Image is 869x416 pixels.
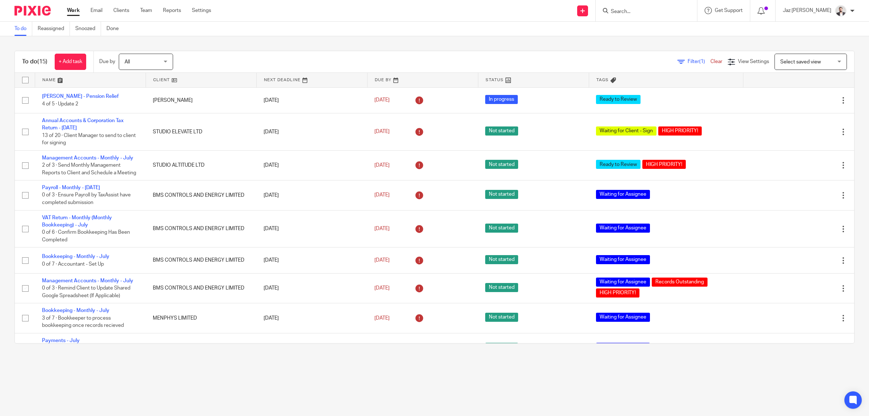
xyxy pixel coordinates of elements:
span: [DATE] [374,98,390,103]
span: 0 of 3 · Remind Client to Update Shared Google Spreadsheet (If Applicable) [42,286,130,298]
h1: To do [22,58,47,66]
span: Waiting for Assignee [596,313,650,322]
span: [DATE] [374,226,390,231]
a: VAT Return - Monthly (Monthly Bookkeeping) - July [42,215,112,228]
a: Payroll - Monthly - [DATE] [42,185,100,190]
span: 2 of 3 · Send Monthly Management Reports to Client and Schedule a Meeting [42,163,136,175]
td: [PERSON_NAME] [146,87,256,113]
span: [DATE] [374,258,390,263]
span: 0 of 3 · Ensure Payroll by TaxAssist have completed submission [42,193,131,205]
td: BMS CONTROLS AND ENERGY LIMITED [146,273,256,303]
p: Due by [99,58,115,65]
td: [DATE] [256,150,367,180]
a: Snoozed [75,22,101,36]
span: Select saved view [780,59,821,65]
span: HIGH PRIORITY! [596,288,639,298]
span: Filter [688,59,710,64]
a: Management Accounts - Monthly - July [42,278,133,283]
span: Waiting for Assignee [596,224,650,233]
span: (1) [699,59,705,64]
span: Get Support [715,8,743,13]
td: BMS CONTROLS AND ENERGY LIMITED [146,333,256,363]
td: STUDIO ALTITUDE LTD [146,150,256,180]
span: Not started [485,190,518,199]
span: [DATE] [374,193,390,198]
td: [DATE] [256,247,367,273]
span: 4 of 5 · Update 2 [42,101,78,107]
a: Bookkeeping - Monthly - July [42,308,109,313]
span: All [125,59,130,65]
span: Not started [485,283,518,292]
span: Not started [485,343,518,352]
span: Records Outstanding [652,278,708,287]
span: Not started [485,313,518,322]
input: Search [610,9,675,15]
td: [DATE] [256,210,367,247]
span: Waiting for Assignee [596,278,650,287]
span: View Settings [738,59,769,64]
span: Not started [485,126,518,136]
a: Settings [192,7,211,14]
a: + Add task [55,54,86,70]
td: [DATE] [256,333,367,363]
td: [DATE] [256,303,367,333]
span: HIGH PRIORITY! [642,160,686,169]
span: [DATE] [374,129,390,134]
a: Clients [113,7,129,14]
span: HIGH PRIORITY! [658,126,702,136]
img: Pixie [14,6,51,16]
a: Reassigned [38,22,70,36]
a: Email [91,7,102,14]
span: Not started [485,255,518,264]
span: 3 of 7 · Bookkeeper to process bookkeeping once records recieved [42,316,124,328]
td: [DATE] [256,180,367,210]
td: BMS CONTROLS AND ENERGY LIMITED [146,210,256,247]
td: BMS CONTROLS AND ENERGY LIMITED [146,180,256,210]
a: Payments - July [42,338,80,343]
span: Waiting for Client - Sign [596,126,656,136]
span: Tags [596,78,609,82]
a: Team [140,7,152,14]
span: Ready to Review [596,95,641,104]
span: Waiting for Assignee [596,255,650,264]
td: [DATE] [256,273,367,303]
span: 0 of 7 · Accountant - Set Up [42,262,104,267]
img: 48292-0008-compressed%20square.jpg [835,5,847,17]
a: Work [67,7,80,14]
td: [DATE] [256,87,367,113]
span: Ready to Review [596,160,641,169]
span: Waiting for Assignee [596,343,650,352]
span: (15) [37,59,47,65]
span: 0 of 6 · Confirm Bookkeeping Has Been Completed [42,230,130,243]
td: BMS CONTROLS AND ENERGY LIMITED [146,247,256,273]
span: In progress [485,95,518,104]
span: [DATE] [374,163,390,168]
p: Jaz [PERSON_NAME] [783,7,831,14]
span: Not started [485,224,518,233]
a: [PERSON_NAME] - Pension Relief [42,94,119,99]
a: Management Accounts - Monthly - July [42,155,133,161]
a: Bookkeeping - Monthly - July [42,254,109,259]
td: MENPHYS LIMITED [146,303,256,333]
td: STUDIO ELEVATE LTD [146,113,256,150]
a: To do [14,22,32,36]
span: Waiting for Assignee [596,190,650,199]
a: Clear [710,59,722,64]
span: [DATE] [374,316,390,321]
span: [DATE] [374,286,390,291]
a: Annual Accounts & Corporation Tax Return - [DATE] [42,118,123,130]
span: 13 of 20 · Client Manager to send to client for signing [42,133,136,146]
a: Done [106,22,124,36]
a: Reports [163,7,181,14]
span: Not started [485,160,518,169]
td: [DATE] [256,113,367,150]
